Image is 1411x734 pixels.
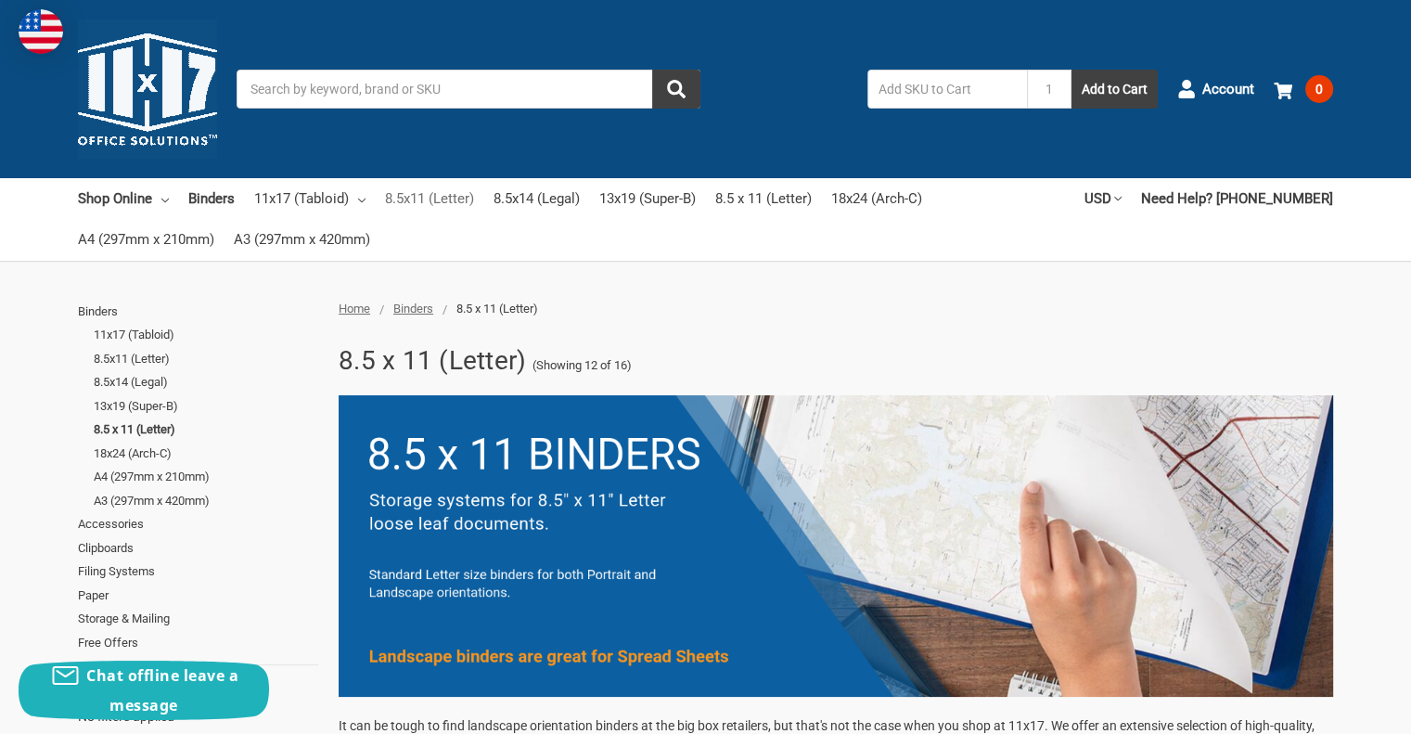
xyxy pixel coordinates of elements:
img: duty and tax information for United States [19,9,63,54]
a: 8.5x14 (Legal) [94,370,318,394]
a: 13x19 (Super-B) [599,178,696,219]
a: Clipboards [78,536,318,560]
a: Filing Systems [78,560,318,584]
a: Accessories [78,512,318,536]
a: 8.5x14 (Legal) [494,178,580,219]
span: (Showing 12 of 16) [532,356,632,375]
a: 13x19 (Super-B) [94,394,318,419]
a: A4 (297mm x 210mm) [78,219,214,260]
a: Binders [78,300,318,324]
h1: 8.5 x 11 (Letter) [339,337,526,385]
a: Paper [78,584,318,608]
a: 18x24 (Arch-C) [94,442,318,466]
a: A4 (297mm x 210mm) [94,465,318,489]
a: Shop Online [78,178,169,219]
a: A3 (297mm x 420mm) [234,219,370,260]
a: Binders [188,178,235,219]
a: 18x24 (Arch-C) [831,178,922,219]
img: 11x17.com [78,19,217,159]
a: Storage & Mailing [78,607,318,631]
img: 3.png [339,395,1333,697]
input: Search by keyword, brand or SKU [237,70,700,109]
span: Account [1202,79,1254,100]
a: Account [1177,65,1254,113]
a: Need Help? [PHONE_NUMBER] [1141,178,1333,219]
a: 0 [1274,65,1333,113]
a: 11x17 (Tabloid) [94,323,318,347]
a: 8.5x11 (Letter) [385,178,474,219]
span: Chat offline leave a message [86,665,238,715]
span: 0 [1305,75,1333,103]
input: Add SKU to Cart [867,70,1027,109]
a: Free Offers [78,631,318,655]
a: 8.5x11 (Letter) [94,347,318,371]
a: 11x17 (Tabloid) [254,178,366,219]
a: A3 (297mm x 420mm) [94,489,318,513]
button: Chat offline leave a message [19,661,269,720]
span: 8.5 x 11 (Letter) [456,302,538,315]
a: Home [339,302,370,315]
a: 8.5 x 11 (Letter) [94,418,318,442]
a: 8.5 x 11 (Letter) [715,178,812,219]
button: Add to Cart [1071,70,1158,109]
a: USD [1084,178,1122,219]
a: Binders [393,302,433,315]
